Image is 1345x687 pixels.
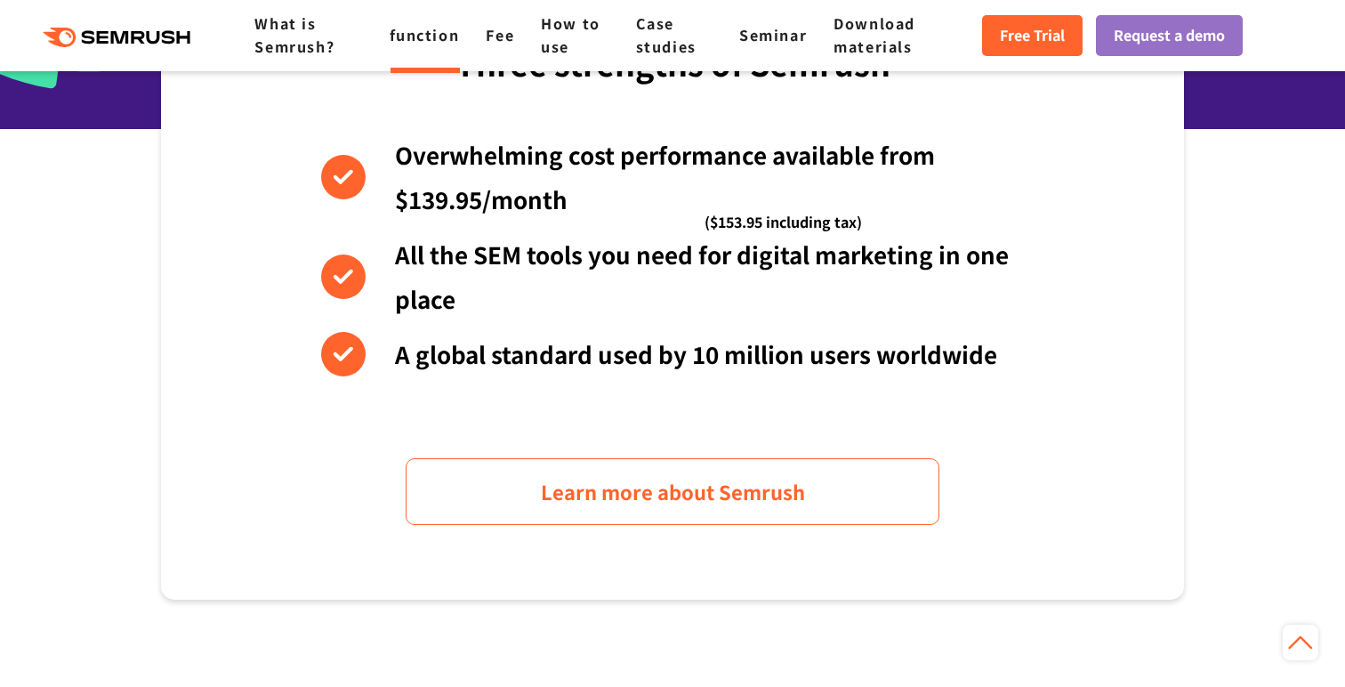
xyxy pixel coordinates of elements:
a: Download materials [834,12,915,57]
font: All the SEM tools you need for digital marketing in one place [395,238,1009,315]
a: Learn more about Semrush [406,458,939,525]
a: Free Trial [982,15,1083,56]
a: function [390,24,460,45]
a: How to use [541,12,600,57]
a: Request a demo [1096,15,1243,56]
a: Seminar [739,24,807,45]
a: Fee [486,24,514,45]
font: Overwhelming cost performance available from $139.95/month [395,138,935,215]
font: Free Trial [1000,24,1065,45]
font: ($153.95 including tax) [705,211,862,232]
font: Request a demo [1114,24,1225,45]
font: A global standard used by 10 million users worldwide [395,337,997,370]
a: What is Semrush? [254,12,334,57]
font: Learn more about Semrush [541,477,805,505]
a: Case studies [636,12,697,57]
